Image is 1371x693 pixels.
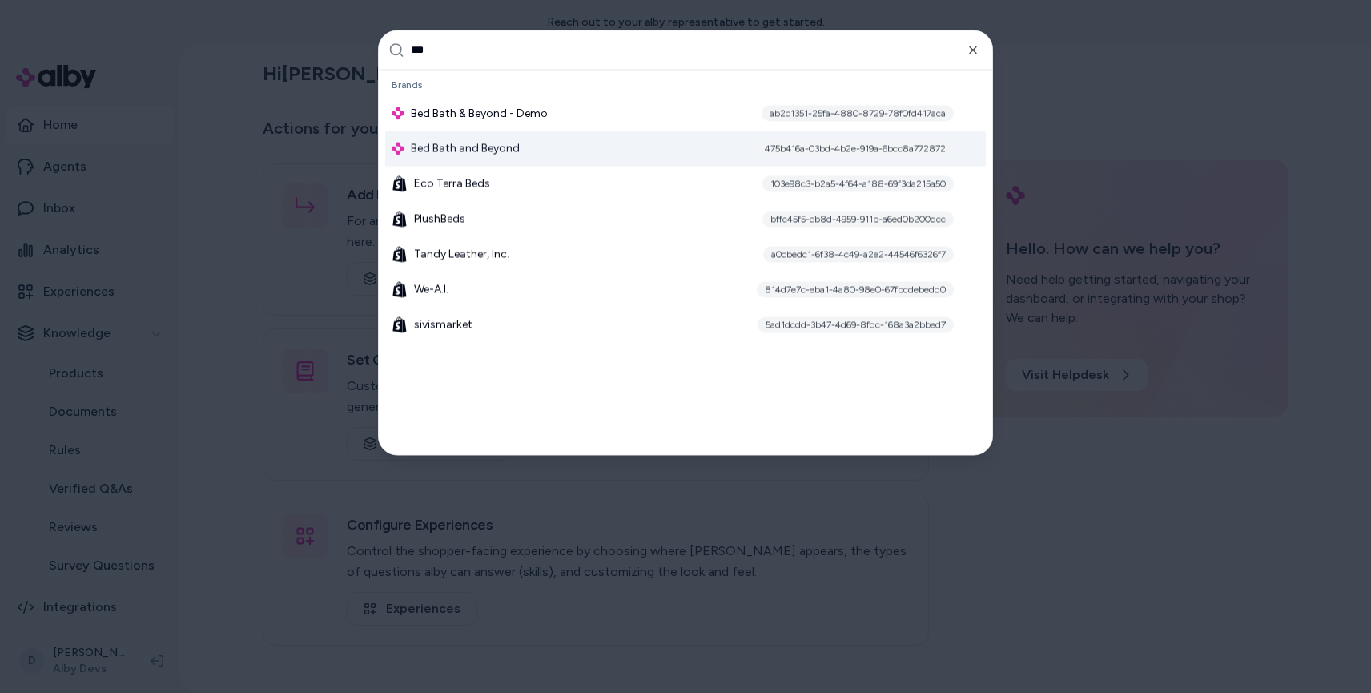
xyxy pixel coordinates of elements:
span: PlushBeds [414,211,465,227]
span: Tandy Leather, Inc. [414,246,509,262]
div: Brands [385,73,986,95]
div: a0cbedc1-6f38-4c49-a2e2-44546f6326f7 [763,246,954,262]
img: alby Logo [392,142,404,155]
div: 5ad1dcdd-3b47-4d69-8fdc-168a3a2bbed7 [758,316,954,332]
span: sivismarket [414,316,472,332]
img: alby Logo [392,107,404,119]
div: Suggestions [379,70,992,454]
div: 103e98c3-b2a5-4f64-a188-69f3da215a50 [762,175,954,191]
div: bffc45f5-cb8d-4959-911b-a6ed0b200dcc [762,211,954,227]
div: 814d7e7c-eba1-4a80-98e0-67fbcdebedd0 [757,281,954,297]
span: Bed Bath & Beyond - Demo [411,105,548,121]
span: Bed Bath and Beyond [411,140,520,156]
div: 475b416a-03bd-4b2e-919a-6bcc8a772872 [757,140,954,156]
div: ab2c1351-25fa-4880-8729-78f0fd417aca [762,105,954,121]
span: Eco Terra Beds [414,175,490,191]
span: We-A.I. [414,281,448,297]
